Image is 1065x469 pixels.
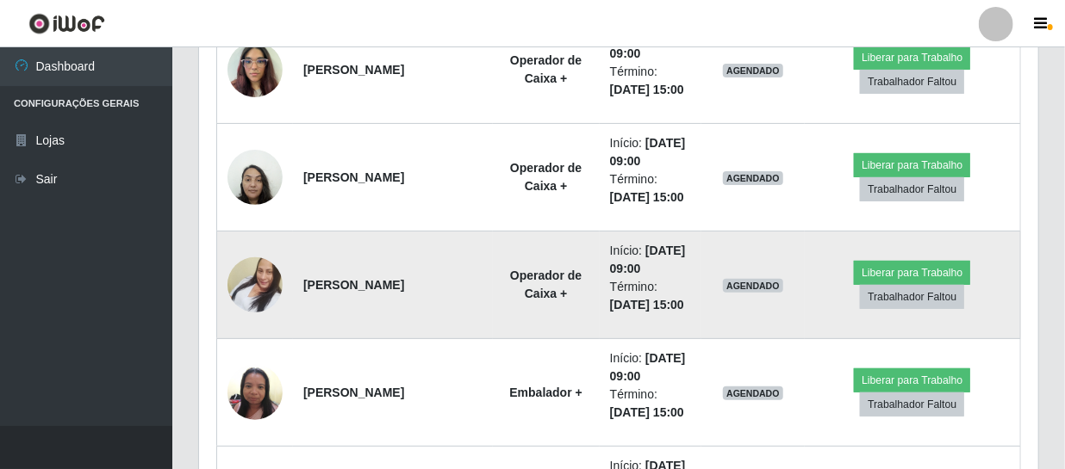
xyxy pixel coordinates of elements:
[510,53,582,85] strong: Operador de Caixa +
[227,236,283,334] img: 1742563763298.jpeg
[303,63,404,77] strong: [PERSON_NAME]
[610,134,691,170] li: Início:
[227,33,283,106] img: 1743385442240.jpeg
[854,261,970,285] button: Liberar para Trabalho
[303,386,404,399] strong: [PERSON_NAME]
[723,386,783,400] span: AGENDADO
[854,368,970,392] button: Liberar para Trabalho
[303,278,404,292] strong: [PERSON_NAME]
[610,63,691,99] li: Término:
[723,171,783,185] span: AGENDADO
[610,298,684,312] time: [DATE] 15:00
[610,351,686,383] time: [DATE] 09:00
[610,244,686,275] time: [DATE] 09:00
[227,140,283,213] img: 1696952889057.jpeg
[227,355,283,429] img: 1721259813079.jpeg
[610,83,684,96] time: [DATE] 15:00
[610,405,684,419] time: [DATE] 15:00
[28,13,105,34] img: CoreUI Logo
[723,279,783,293] span: AGENDADO
[509,386,582,399] strong: Embalador +
[610,170,691,207] li: Término:
[610,242,691,278] li: Início:
[510,161,582,193] strong: Operador de Caixa +
[610,136,686,168] time: [DATE] 09:00
[610,278,691,314] li: Término:
[860,70,964,94] button: Trabalhador Faltou
[860,285,964,309] button: Trabalhador Faltou
[610,386,691,422] li: Término:
[303,170,404,184] strong: [PERSON_NAME]
[510,268,582,300] strong: Operador de Caixa +
[610,190,684,204] time: [DATE] 15:00
[854,153,970,177] button: Liberar para Trabalho
[723,64,783,77] span: AGENDADO
[854,46,970,70] button: Liberar para Trabalho
[860,177,964,201] button: Trabalhador Faltou
[610,349,691,386] li: Início:
[860,392,964,417] button: Trabalhador Faltou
